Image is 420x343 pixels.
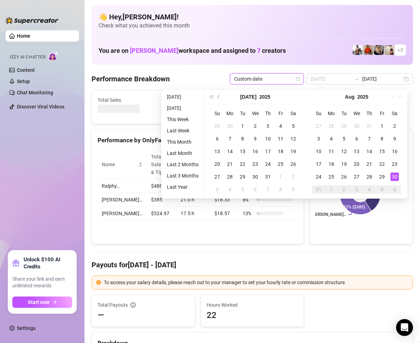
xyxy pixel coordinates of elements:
a: Chat Monitoring [17,90,53,95]
td: 2025-09-06 [388,183,401,196]
td: 21.0 h [176,193,210,207]
div: 27 [213,173,221,181]
td: 2025-07-14 [224,145,236,158]
td: 2025-08-07 [363,132,376,145]
li: Last 2 Months [164,160,201,169]
th: We [350,107,363,120]
div: 29 [238,173,247,181]
td: 2025-07-29 [236,170,249,183]
div: 7 [365,135,374,143]
div: 27 [352,173,361,181]
div: 10 [264,135,272,143]
div: 17 [314,160,323,168]
img: Justin [363,45,373,55]
div: 29 [340,122,348,130]
div: 24 [264,160,272,168]
th: Tu [338,107,350,120]
li: [DATE] [164,93,201,101]
div: 29 [378,173,386,181]
td: 2025-07-25 [274,158,287,170]
div: 18 [327,160,336,168]
div: 3 [213,185,221,194]
td: 2025-07-10 [262,132,274,145]
td: 2025-07-11 [274,132,287,145]
div: 8 [238,135,247,143]
th: Fr [274,107,287,120]
span: calendar [296,77,300,81]
th: Th [363,107,376,120]
button: Last year (Control + left) [207,90,215,104]
div: 29 [213,122,221,130]
td: 2025-08-20 [350,158,363,170]
span: info-circle [131,303,136,307]
td: 2025-08-04 [224,183,236,196]
td: 2025-07-18 [274,145,287,158]
td: 2025-07-26 [287,158,300,170]
td: 2025-07-16 [249,145,262,158]
div: 5 [340,135,348,143]
td: 2025-08-24 [312,170,325,183]
span: + 3 [397,46,403,54]
span: 8 % [243,196,254,204]
div: 21 [365,160,374,168]
div: 4 [276,122,285,130]
span: 13 % [243,210,254,217]
div: 6 [213,135,221,143]
th: We [249,107,262,120]
td: 2025-07-09 [249,132,262,145]
td: 2025-06-29 [211,120,224,132]
td: 2025-08-21 [363,158,376,170]
td: 2025-07-15 [236,145,249,158]
th: Sa [287,107,300,120]
td: [PERSON_NAME]… [98,207,147,220]
td: 2025-07-13 [211,145,224,158]
div: 26 [340,173,348,181]
td: 2025-07-27 [312,120,325,132]
div: 2 [289,173,297,181]
div: 6 [251,185,259,194]
div: 7 [226,135,234,143]
div: 30 [352,122,361,130]
div: 24 [314,173,323,181]
td: 2025-09-03 [350,183,363,196]
div: Open Intercom Messenger [396,319,413,336]
span: Share your link and earn unlimited rewards [12,276,72,289]
input: End date [362,75,402,83]
a: Setup [17,79,30,84]
li: Last Month [164,149,201,157]
li: Last 3 Months [164,171,201,180]
td: 2025-07-01 [236,120,249,132]
td: 2025-08-03 [312,132,325,145]
td: 2025-08-03 [211,183,224,196]
div: 2 [251,122,259,130]
span: arrow-right [52,300,57,305]
div: Performance by OnlyFans Creator [98,136,298,145]
button: Choose a month [345,90,355,104]
div: 7 [264,185,272,194]
li: This Week [164,115,201,124]
td: $324.97 [147,207,176,220]
td: 2025-08-07 [262,183,274,196]
td: 2025-09-01 [325,183,338,196]
h1: You are on workspace and assigned to creators [99,47,286,55]
strong: Unlock $100 AI Credits [24,256,72,270]
div: 31 [264,173,272,181]
div: 1 [276,173,285,181]
th: Sa [388,107,401,120]
div: 30 [251,173,259,181]
td: 2025-08-19 [338,158,350,170]
div: 12 [340,147,348,156]
td: 2025-08-01 [376,120,388,132]
span: gift [12,260,19,267]
div: 17 [264,147,272,156]
span: 22 [207,310,298,321]
td: 2025-08-01 [274,170,287,183]
div: 13 [213,147,221,156]
span: [PERSON_NAME] [130,47,178,54]
div: 25 [327,173,336,181]
th: Mo [224,107,236,120]
div: 12 [289,135,297,143]
div: 1 [378,122,386,130]
img: George [374,45,384,55]
div: 3 [352,185,361,194]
